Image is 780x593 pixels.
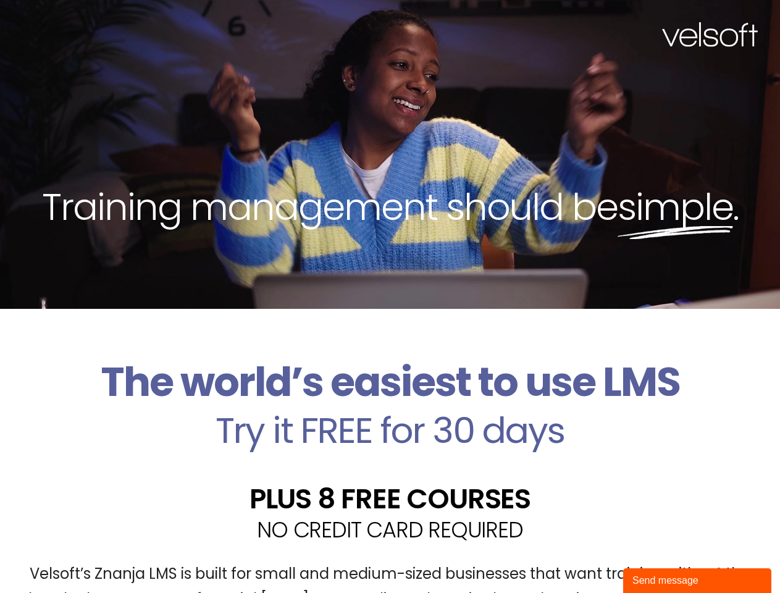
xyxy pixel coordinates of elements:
[9,519,771,540] h2: NO CREDIT CARD REQUIRED
[623,566,774,593] iframe: chat widget
[618,181,733,233] span: simple
[22,183,758,231] h2: Training management should be .
[9,485,771,513] h2: PLUS 8 FREE COURSES
[9,358,771,406] h2: The world’s easiest to use LMS
[9,413,771,448] h2: Try it FREE for 30 days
